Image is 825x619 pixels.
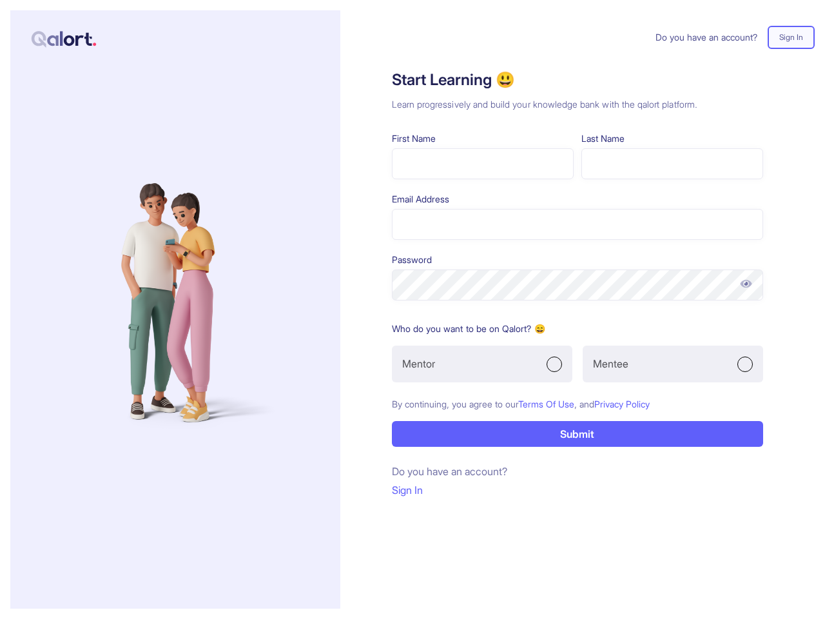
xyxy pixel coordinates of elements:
[392,421,763,447] button: Submit
[392,132,574,146] p: First Name
[392,192,763,206] p: Email Address
[757,26,825,49] a: Sign In
[392,70,763,90] h1: Start Learning 😃
[594,398,650,409] span: Privacy Policy
[392,98,763,111] h3: Learn progressively and build your knowledge bank with the qalort platform.
[392,398,763,411] p: By continuing, you agree to our , and
[402,356,435,372] p: Mentor
[581,132,763,146] p: Last Name
[392,321,763,337] p: Who do you want to be on Qalort? 😄
[593,356,628,372] p: Mentee
[392,253,763,267] p: Password
[768,26,815,49] button: Sign In
[392,481,763,500] a: Sign In
[392,465,507,478] span: Do you have an account?
[560,426,594,442] p: Submit
[655,30,757,44] span: Do you have an account?
[392,481,423,500] button: Sign In
[518,398,574,409] span: Terms Of Use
